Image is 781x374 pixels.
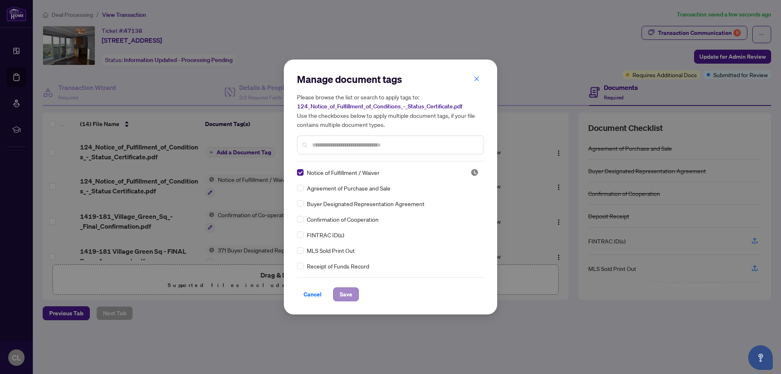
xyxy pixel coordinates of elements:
button: Cancel [297,287,328,301]
button: Save [333,287,359,301]
span: Notice of Fulfillment / Waiver [307,168,379,177]
span: Cancel [304,288,322,301]
span: Receipt of Funds Record [307,262,369,271]
span: Pending Review [470,168,479,177]
img: status [470,168,479,177]
span: Agreement of Purchase and Sale [307,184,390,193]
button: Open asap [748,345,773,370]
span: close [474,76,480,82]
span: 124_Notice_of_Fulfillment_of_Conditions_-_Status_Certificate.pdf [297,103,462,110]
h2: Manage document tags [297,73,484,86]
span: Buyer Designated Representation Agreement [307,199,425,208]
span: FINTRAC ID(s) [307,230,344,239]
span: Confirmation of Cooperation [307,215,379,224]
span: Save [340,288,352,301]
span: MLS Sold Print Out [307,246,355,255]
h5: Please browse the list or search to apply tags to: Use the checkboxes below to apply multiple doc... [297,92,484,129]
